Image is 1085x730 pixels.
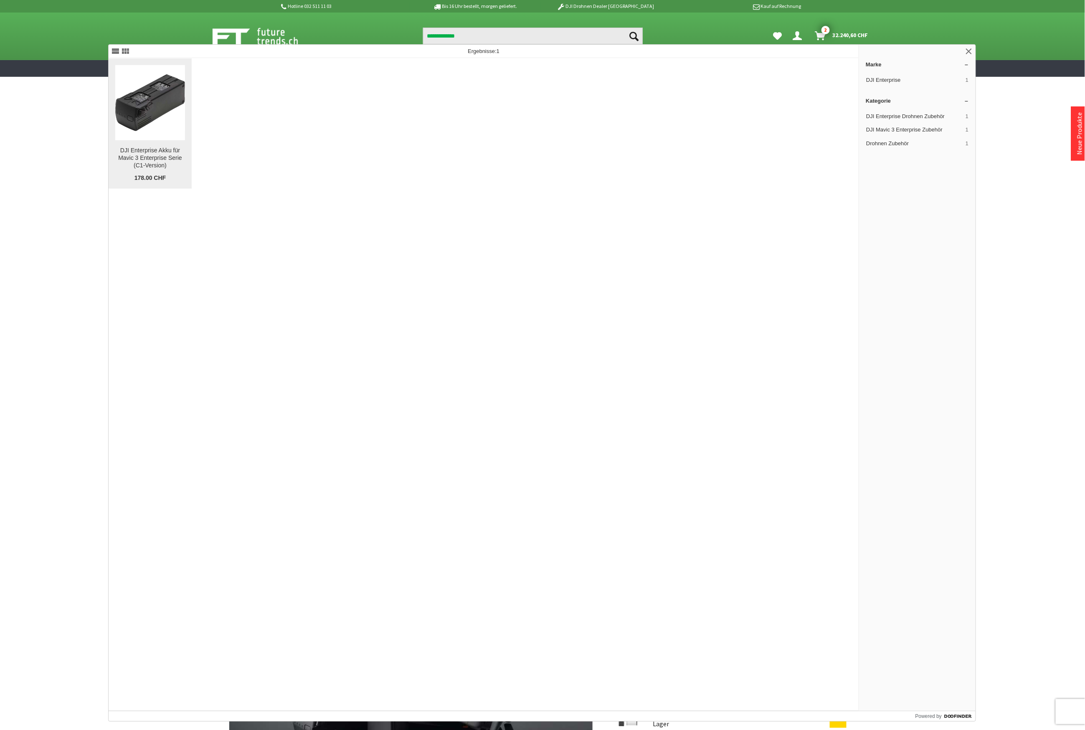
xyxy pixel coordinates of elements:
[812,28,872,44] a: Warenkorb
[671,1,801,11] p: Kauf auf Rechnung
[115,147,185,169] div: DJI Enterprise Akku für Mavic 3 Enterprise Serie (C1-Version)
[966,126,968,134] span: 1
[866,126,962,134] span: DJI Mavic 3 Enterprise Zubehör
[423,28,643,44] input: Produkt, Marke, Kategorie, EAN, Artikelnummer…
[821,26,830,34] span: 2
[789,28,809,44] a: Hi, Serdar - Dein Konto
[866,76,962,84] span: DJI Enterprise
[915,712,942,720] span: Powered by
[966,76,968,84] span: 1
[468,48,499,54] span: Ergebnisse:
[1075,112,1084,155] a: Neue Produkte
[866,113,962,120] span: DJI Enterprise Drohnen Zubehör
[833,28,868,42] span: 32.240,60 CHF
[966,113,968,120] span: 1
[134,174,166,182] span: 178.00 CHF
[866,140,962,147] span: Drohnen Zubehör
[966,140,968,147] span: 1
[915,711,976,721] a: Powered by
[769,28,786,44] a: Meine Favoriten
[410,1,540,11] p: Bis 16 Uhr bestellt, morgen geliefert.
[859,94,976,107] a: Kategorie
[279,1,410,11] p: Hotline 032 511 11 03
[115,74,185,131] img: DJI Enterprise Akku für Mavic 3 Enterprise Serie (C1-Version)
[213,26,317,47] img: Shop Futuretrends - zur Startseite wechseln
[497,48,499,54] span: 1
[540,1,671,11] p: DJI Drohnen Dealer [GEOGRAPHIC_DATA]
[109,58,192,189] a: DJI Enterprise Akku für Mavic 3 Enterprise Serie (C1-Version) DJI Enterprise Akku für Mavic 3 Ent...
[859,58,976,71] a: Marke
[625,28,643,44] button: Suchen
